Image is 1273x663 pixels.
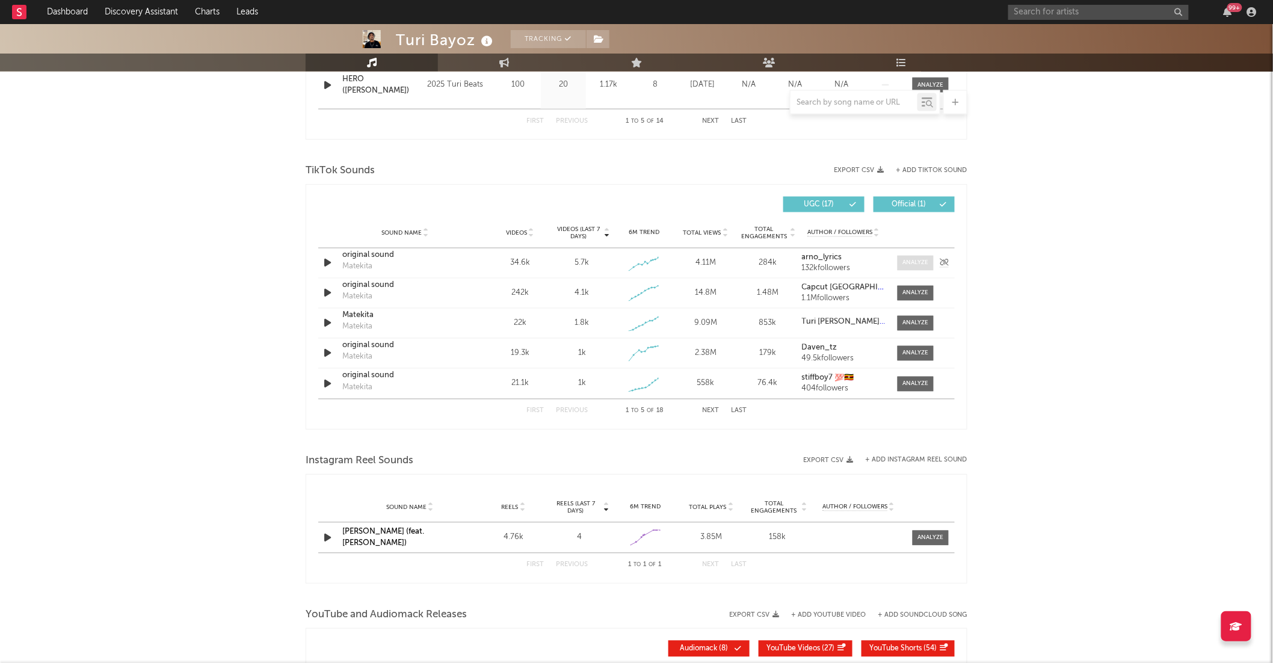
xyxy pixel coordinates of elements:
div: 4 [549,532,609,544]
div: 20 [544,79,583,91]
span: Videos (last 7 days) [554,226,603,241]
span: YouTube Shorts [869,646,922,653]
div: 242k [492,288,548,300]
span: of [647,409,655,414]
button: Previous [556,408,588,415]
div: 6M Trend [616,229,672,238]
button: 99+ [1224,7,1232,17]
button: Next [702,408,719,415]
span: Reels (last 7 days) [549,501,602,515]
button: + Add TikTok Sound [884,167,967,174]
div: Matekita [342,321,372,333]
button: Audiomack(8) [668,641,750,657]
div: Matekita [342,382,372,394]
button: YouTube Videos(27) [759,641,852,657]
span: Total Engagements [740,226,789,241]
a: original sound [342,370,468,382]
div: 1 1 1 [612,558,678,573]
span: of [647,119,655,124]
span: ( 54 ) [869,646,937,653]
button: YouTube Shorts(54) [862,641,955,657]
button: + Add Instagram Reel Sound [865,457,967,463]
a: Turi [PERSON_NAME] & [PERSON_NAME] [802,318,886,327]
button: + Add SoundCloud Song [866,612,967,618]
div: 2025 Turi Beats [427,78,493,92]
a: stiffboy7 💯🇺🇬 [802,374,886,383]
div: 4.76k [483,532,543,544]
a: Capcut [GEOGRAPHIC_DATA] [802,284,886,292]
span: YouTube Videos [766,646,820,653]
button: Last [731,562,747,569]
span: to [632,119,639,124]
button: Official(1) [874,197,955,212]
span: to [632,409,639,414]
button: Previous [556,562,588,569]
button: Previous [556,118,588,125]
div: 132k followers [802,265,886,273]
span: Total Plays [689,504,727,511]
button: Last [731,408,747,415]
span: YouTube and Audiomack Releases [306,608,467,622]
strong: Capcut [GEOGRAPHIC_DATA] [802,284,911,292]
div: Turi Bayoz [396,30,496,50]
a: HERO ([PERSON_NAME]) [342,73,421,97]
strong: Turi [PERSON_NAME] & [PERSON_NAME] [802,318,951,326]
span: Instagram Reel Sounds [306,454,413,468]
input: Search for artists [1008,5,1189,20]
span: of [649,563,656,568]
a: Daven_tz [802,344,886,353]
div: 404 followers [802,385,886,393]
strong: stiffboy7 💯🇺🇬 [802,374,854,382]
button: First [526,562,544,569]
div: Matekita [342,310,468,322]
strong: Daven_tz [802,344,837,352]
div: N/A [775,79,815,91]
a: original sound [342,250,468,262]
div: 1k [578,348,586,360]
div: 179k [740,348,796,360]
div: 2.38M [678,348,734,360]
div: 1 5 18 [612,404,678,419]
div: original sound [342,340,468,352]
button: + Add SoundCloud Song [878,612,967,618]
div: 76.4k [740,378,796,390]
div: 49.5k followers [802,355,886,363]
div: 9.09M [678,318,734,330]
div: N/A [821,79,862,91]
strong: arno_lyrics [802,254,842,262]
div: + Add Instagram Reel Sound [853,457,967,463]
div: Matekita [342,351,372,363]
div: 3.85M [682,532,742,544]
div: 99 + [1227,3,1242,12]
div: + Add YouTube Video [779,612,866,618]
div: Matekita [342,261,372,273]
span: Reels [501,504,518,511]
div: 1k [578,378,586,390]
button: UGC(17) [783,197,865,212]
button: Export CSV [803,457,853,464]
button: Tracking [511,30,586,48]
span: to [634,563,641,568]
div: 21.1k [492,378,548,390]
div: 1.8k [575,318,589,330]
span: ( 27 ) [766,646,834,653]
div: 8 [634,79,676,91]
span: Author / Followers [807,229,872,237]
button: Next [702,562,719,569]
div: [DATE] [682,79,723,91]
div: 558k [678,378,734,390]
div: 158k [748,532,808,544]
div: 1 5 14 [612,114,678,129]
button: Export CSV [729,611,779,618]
input: Search by song name or URL [791,98,917,108]
div: 1.48M [740,288,796,300]
div: 22k [492,318,548,330]
button: Last [731,118,747,125]
button: First [526,118,544,125]
span: ( 8 ) [676,646,732,653]
span: UGC ( 17 ) [791,201,846,208]
span: Official ( 1 ) [881,201,937,208]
